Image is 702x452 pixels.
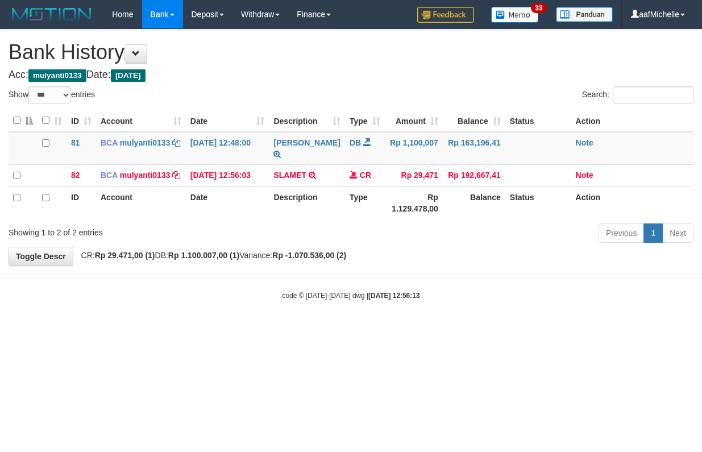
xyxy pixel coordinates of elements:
[9,247,73,266] a: Toggle Descr
[9,86,95,103] label: Show entries
[385,164,443,186] td: Rp 29,471
[67,110,96,132] th: ID: activate to sort column ascending
[368,292,419,300] strong: [DATE] 12:56:13
[111,69,146,82] span: [DATE]
[269,110,344,132] th: Description: activate to sort column ascending
[186,110,269,132] th: Date: activate to sort column ascending
[417,7,474,23] img: Feedback.jpg
[273,171,306,180] a: SLAMET
[9,222,284,238] div: Showing 1 to 2 of 2 entries
[443,164,505,186] td: Rp 192,667,41
[599,223,644,243] a: Previous
[186,186,269,219] th: Date
[71,138,80,147] span: 81
[505,186,571,219] th: Status
[101,138,118,147] span: BCA
[576,138,593,147] a: Note
[71,171,80,180] span: 82
[28,69,86,82] span: mulyanti0133
[613,86,693,103] input: Search:
[76,251,347,260] span: CR: DB: Variance:
[186,132,269,165] td: [DATE] 12:48:00
[582,86,693,103] label: Search:
[350,138,361,147] span: DB
[9,69,693,81] h4: Acc: Date:
[505,110,571,132] th: Status
[172,138,180,147] a: Copy mulyanti0133 to clipboard
[345,110,385,132] th: Type: activate to sort column ascending
[120,138,171,147] a: mulyanti0133
[96,110,186,132] th: Account: activate to sort column ascending
[269,186,344,219] th: Description
[385,186,443,219] th: Rp 1.129.478,00
[38,110,67,132] th: : activate to sort column ascending
[9,6,95,23] img: MOTION_logo.png
[67,186,96,219] th: ID
[571,110,693,132] th: Action
[443,186,505,219] th: Balance
[385,110,443,132] th: Amount: activate to sort column ascending
[96,186,186,219] th: Account
[120,171,171,180] a: mulyanti0133
[360,171,371,180] span: CR
[283,292,420,300] small: code © [DATE]-[DATE] dwg |
[385,132,443,165] td: Rp 1,100,007
[9,41,693,64] h1: Bank History
[443,132,505,165] td: Rp 163,196,41
[9,110,38,132] th: : activate to sort column descending
[556,7,613,22] img: panduan.png
[101,171,118,180] span: BCA
[571,186,693,219] th: Action
[531,3,546,13] span: 33
[172,171,180,180] a: Copy mulyanti0133 to clipboard
[272,251,346,260] strong: Rp -1.070.536,00 (2)
[95,251,155,260] strong: Rp 29.471,00 (1)
[643,223,663,243] a: 1
[168,251,239,260] strong: Rp 1.100.007,00 (1)
[662,223,693,243] a: Next
[28,86,71,103] select: Showentries
[491,7,539,23] img: Button%20Memo.svg
[186,164,269,186] td: [DATE] 12:56:03
[345,186,385,219] th: Type
[273,138,340,147] a: [PERSON_NAME]
[576,171,593,180] a: Note
[443,110,505,132] th: Balance: activate to sort column ascending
